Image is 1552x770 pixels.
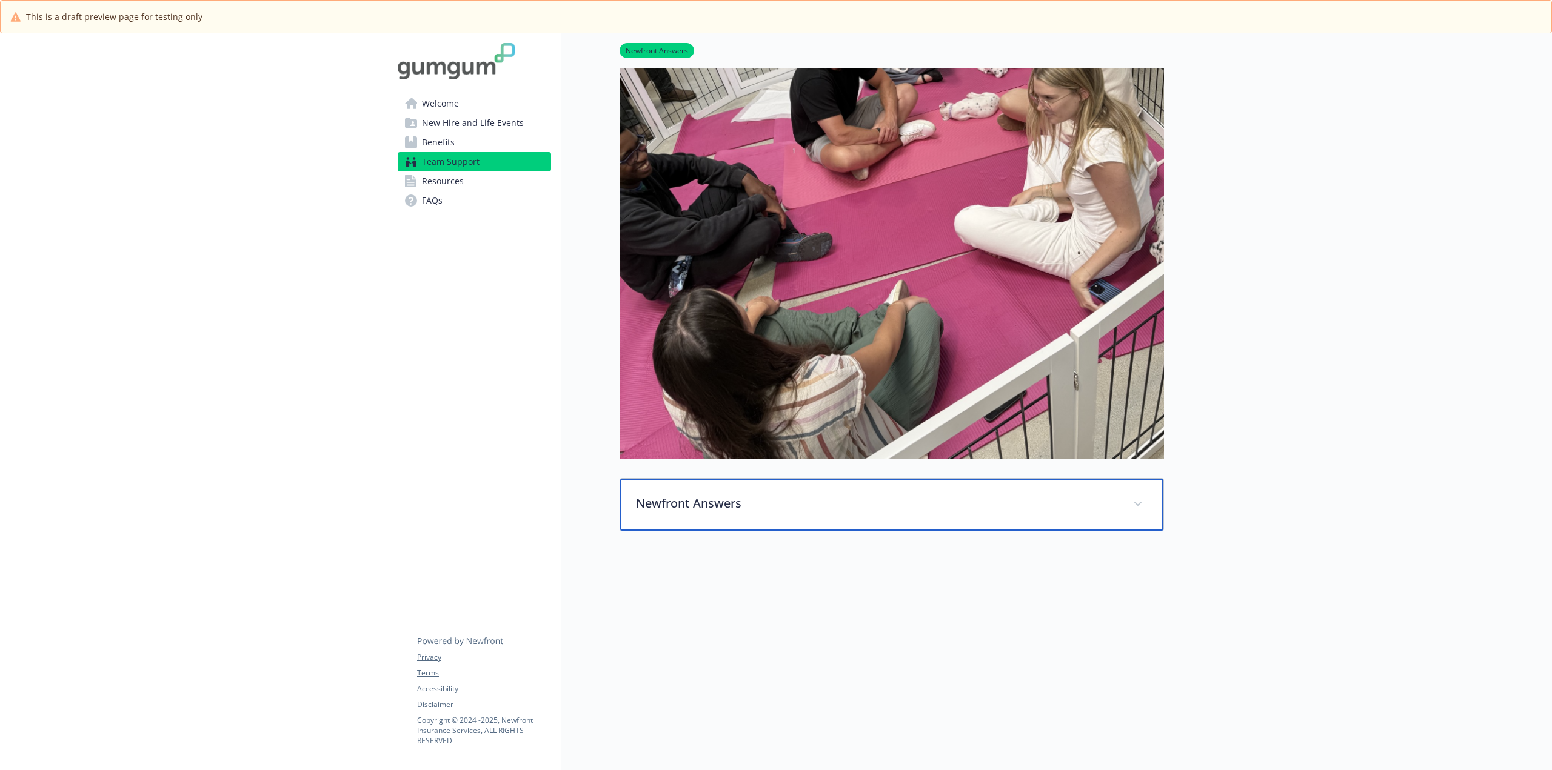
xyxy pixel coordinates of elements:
[417,699,550,710] a: Disclaimer
[398,113,551,133] a: New Hire and Life Events
[26,10,202,23] span: This is a draft preview page for testing only
[422,113,524,133] span: New Hire and Life Events
[422,94,459,113] span: Welcome
[422,171,464,191] span: Resources
[398,191,551,210] a: FAQs
[422,152,480,171] span: Team Support
[422,133,455,152] span: Benefits
[417,683,550,694] a: Accessibility
[417,652,550,663] a: Privacy
[417,715,550,746] p: Copyright © 2024 - 2025 , Newfront Insurance Services, ALL RIGHTS RESERVED
[398,152,551,171] a: Team Support
[398,133,551,152] a: Benefits
[422,191,443,210] span: FAQs
[398,171,551,191] a: Resources
[620,44,694,56] a: Newfront Answers
[620,479,1163,531] div: Newfront Answers
[417,668,550,679] a: Terms
[398,94,551,113] a: Welcome
[636,494,1119,513] p: Newfront Answers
